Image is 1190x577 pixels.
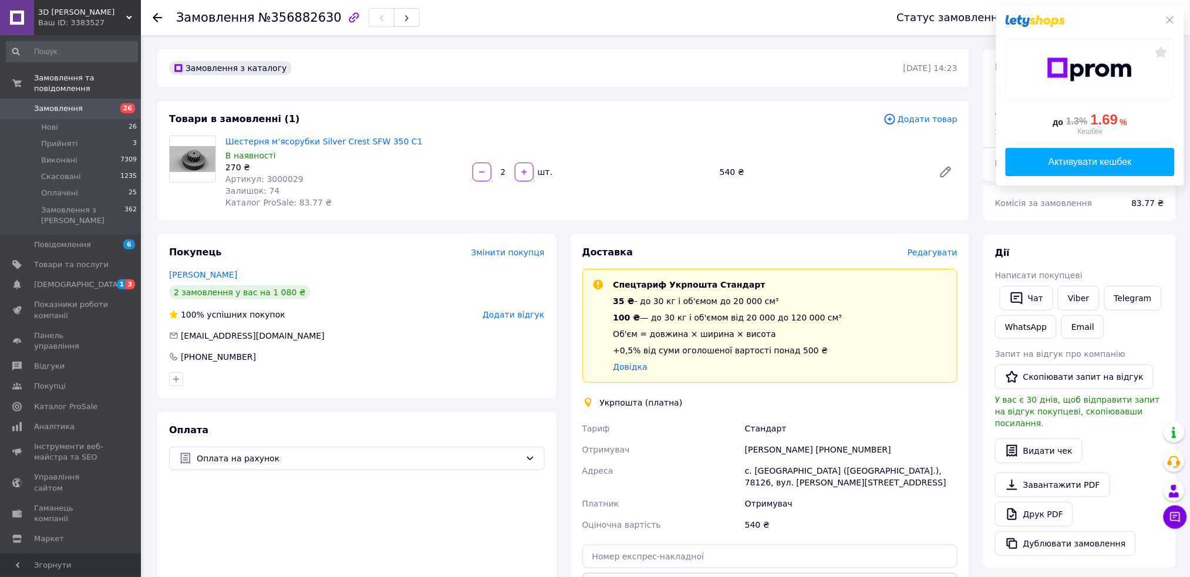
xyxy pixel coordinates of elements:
span: Каталог ProSale: 83.77 ₴ [225,198,332,207]
span: 7309 [120,155,137,166]
div: Об'єм = довжина × ширина × висота [613,328,842,340]
a: Telegram [1104,286,1162,311]
span: Оплата на рахунок [197,452,521,465]
span: Показники роботи компанії [34,299,109,320]
div: с. [GEOGRAPHIC_DATA] ([GEOGRAPHIC_DATA].), 78126, вул. [PERSON_NAME][STREET_ADDRESS] [743,460,960,493]
div: 540 ₴ [743,514,960,535]
div: Отримувач [743,493,960,514]
span: 35 ₴ [613,296,635,306]
input: Пошук [6,41,138,62]
span: Прийняті [41,139,77,149]
a: Довідка [613,362,648,372]
span: 6 [123,239,135,249]
div: 2 замовлення у вас на 1 080 ₴ [169,285,311,299]
span: 3 [133,139,137,149]
span: Нові [41,122,58,133]
span: Покупець [169,247,222,258]
span: Отримувач [582,445,630,454]
span: Оплата [169,424,208,436]
a: Шестерня м'ясорубки Silver Crest SFW 350 C1 [225,137,423,146]
span: Всього [995,62,1031,73]
span: 100 ₴ [613,313,640,322]
time: [DATE] 14:23 [904,63,958,73]
span: 26 [129,122,137,133]
input: Номер експрес-накладної [582,545,958,568]
div: [PERSON_NAME] [PHONE_NUMBER] [743,439,960,460]
a: Завантажити PDF [995,473,1110,497]
a: WhatsApp [995,315,1057,339]
span: [EMAIL_ADDRESS][DOMAIN_NAME] [181,331,325,340]
span: Товари в замовленні (1) [169,113,300,124]
span: Гаманець компанії [34,503,109,524]
div: - до 30 кг і об'ємом до 20 000 см³ [613,295,842,307]
span: Написати покупцеві [995,271,1083,280]
div: Укрпошта (платна) [597,397,686,409]
div: успішних покупок [169,309,285,320]
div: +0,5% від суми оголошеної вартості понад 500 ₴ [613,345,842,356]
span: Додати товар [884,113,958,126]
span: №356882630 [258,11,342,25]
span: Оціночна вартість [582,520,661,529]
span: Знижка [995,127,1029,137]
div: Статус замовлення [897,12,1005,23]
button: Чат з покупцем [1164,505,1187,529]
span: Повідомлення [34,239,91,250]
img: Шестерня м'ясорубки Silver Crest SFW 350 C1 [170,146,215,172]
button: Скопіювати запит на відгук [995,365,1154,389]
span: Залишок: 74 [225,186,279,195]
span: 1 [117,279,126,289]
button: Видати чек [995,438,1083,463]
span: Замовлення [176,11,255,25]
button: Дублювати замовлення [995,531,1136,556]
span: 83.77 ₴ [1132,198,1164,208]
span: 3 [126,279,135,289]
span: Адреса [582,466,613,475]
div: шт. [535,166,554,178]
span: Платник [582,499,619,508]
span: Запит на відгук про компанію [995,349,1125,359]
span: 100% [181,310,204,319]
span: Додати відгук [483,310,544,319]
a: Viber [1058,286,1099,311]
span: 3D MAKSA [38,7,126,18]
button: Чат [1000,286,1053,311]
span: Всього до сплати [995,158,1071,168]
div: Ваш ID: 3383527 [38,18,141,28]
span: 26 [120,103,135,113]
span: Замовлення та повідомлення [34,73,141,94]
a: Друк PDF [995,502,1073,527]
span: В наявності [225,151,276,160]
span: Управління сайтом [34,472,109,493]
span: Змінити покупця [471,248,545,257]
div: Замовлення з каталогу [169,61,292,75]
span: 1 товар [995,85,1028,95]
span: У вас є 30 днів, щоб відправити запит на відгук покупцеві, скопіювавши посилання. [995,395,1160,428]
a: Редагувати [934,160,958,184]
span: 1235 [120,171,137,182]
a: [PERSON_NAME] [169,270,237,279]
span: Покупці [34,381,66,392]
span: Інструменти веб-майстра та SEO [34,441,109,463]
div: 540 ₴ [715,164,929,180]
span: Маркет [34,534,64,544]
span: Товари та послуги [34,259,109,270]
span: Відгуки [34,361,65,372]
span: Спецтариф Укрпошта Стандарт [613,280,766,289]
button: Email [1061,315,1104,339]
span: Дії [995,247,1010,258]
span: Комісія за замовлення [995,198,1093,208]
span: Артикул: 3000029 [225,174,304,184]
span: Тариф [582,424,610,433]
span: [DEMOGRAPHIC_DATA] [34,279,121,290]
span: Скасовані [41,171,81,182]
div: Стандарт [743,418,960,439]
span: Замовлення [34,103,83,114]
span: Доставка [582,247,633,258]
span: 25 [129,188,137,198]
span: Виконані [41,155,77,166]
div: [PHONE_NUMBER] [180,351,257,363]
span: Доставка [995,106,1036,116]
span: Аналітика [34,421,75,432]
span: 362 [124,205,137,226]
div: 270 ₴ [225,161,463,173]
